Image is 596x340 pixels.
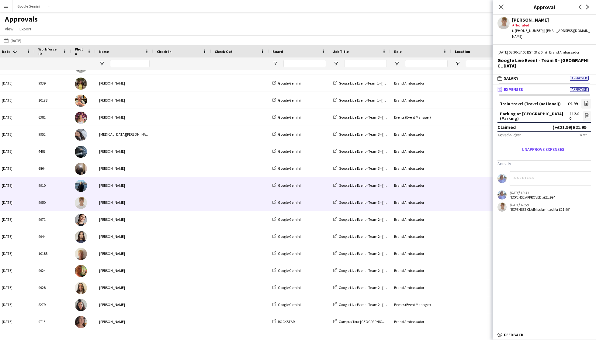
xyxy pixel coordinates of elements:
button: Open Filter Menu [333,61,339,66]
mat-expansion-panel-header: SalaryApproved [493,74,596,83]
div: t. [PHONE_NUMBER] | [EMAIL_ADDRESS][DOMAIN_NAME] [512,28,591,39]
button: [DATE] [2,37,23,44]
img: Yasmin Kurt [75,129,87,141]
span: Export [19,26,31,32]
div: Brand Ambassador [390,177,451,194]
h3: Approval [493,3,596,11]
button: Open Filter Menu [394,61,400,66]
div: Brand Ambassador [390,245,451,262]
span: Google Live Event - Team 3 - [GEOGRAPHIC_DATA] [339,132,416,137]
input: Job Title Filter Input [344,60,387,67]
div: 8279 [35,296,71,313]
span: Expenses [504,87,523,92]
a: Google Gemini [272,302,301,307]
img: Mila Lee [75,231,87,243]
div: 4483 [35,143,71,160]
span: Google Gemini [278,183,301,188]
div: [PERSON_NAME] [95,92,153,109]
a: Google Live Event - Team 3 - [GEOGRAPHIC_DATA] [333,132,416,137]
span: Campus Tour [GEOGRAPHIC_DATA] [339,319,393,324]
a: ROCKSTAR [272,319,295,324]
span: Check-In [157,49,172,54]
img: Theo Willis [75,197,87,209]
div: Brand Ambassador [390,279,451,296]
a: Google Gemini [272,149,301,154]
div: Brand Ambassador [390,92,451,109]
div: 9950 [35,194,71,211]
span: Google Gemini [278,234,301,239]
mat-expansion-panel-header: Feedback [493,330,596,339]
a: Google Gemini [272,285,301,290]
div: [DATE] 12:33 [510,190,555,195]
div: 6864 [35,160,71,177]
div: 10188 [35,245,71,262]
div: Brand Ambassador [390,75,451,92]
span: Google Gemini [278,302,301,307]
button: Unapprove expenses [497,144,589,154]
a: Google Live Event -Team 1 - [GEOGRAPHIC_DATA] [333,98,415,102]
img: Kimberley Rice [75,112,87,124]
div: Google Live Event - Team 3 - [GEOGRAPHIC_DATA] [497,57,591,68]
span: Google Live Event - Team 3 - [GEOGRAPHIC_DATA] [339,183,416,188]
img: zoe reid [75,265,87,277]
input: Location Filter Input [466,60,508,67]
div: Brand Ambassador [390,262,451,279]
div: ExpensesApproved [493,94,596,220]
div: [MEDICAL_DATA][PERSON_NAME] [95,126,153,143]
div: £0.00 [578,133,586,137]
div: [PERSON_NAME] [95,143,153,160]
app-user-avatar: Lucy Hillier [497,190,507,199]
a: Google Live Event - Team 2 - [GEOGRAPHIC_DATA] [333,217,416,222]
span: Google Live Event - Team 3 - [GEOGRAPHIC_DATA] [339,149,416,154]
button: Google Gemini [12,0,45,12]
span: Role [394,49,402,54]
img: Alexa Lee [75,214,87,226]
div: 9713 [35,313,71,330]
div: 9952 [35,126,71,143]
span: Google Live Event -Team 1 - [GEOGRAPHIC_DATA] [339,81,415,85]
div: [PERSON_NAME] [95,160,153,177]
span: Job Title [333,49,349,54]
span: Google Live Event - Team 2 - [GEOGRAPHIC_DATA] [339,217,416,222]
span: Google Gemini [278,268,301,273]
input: Board Filter Input [283,60,326,67]
a: Google Live Event - Team 3 - [GEOGRAPHIC_DATA] [333,183,416,188]
a: Google Live Event - Team 2 - [GEOGRAPHIC_DATA] [333,285,416,290]
div: 6381 [35,109,71,126]
span: Google Live Event -Team 1 - [GEOGRAPHIC_DATA] [339,98,415,102]
span: Google Live Event - Team 2 - [GEOGRAPHIC_DATA] [339,268,416,273]
div: Events (Event Manager) [390,296,451,313]
span: Google Gemini [278,149,301,154]
span: Google Gemini [278,200,301,205]
div: Brand Ambassador [390,143,451,160]
div: [PERSON_NAME] [95,177,153,194]
div: Brand Ambassador [390,211,451,228]
a: Google Gemini [272,98,301,102]
a: Google Live Event - Team 3 - [GEOGRAPHIC_DATA] [333,166,416,171]
a: Google Live Event - Team 3 - [GEOGRAPHIC_DATA] [333,149,416,154]
span: Google Live Event - Team 3 - [GEOGRAPHIC_DATA] [339,200,416,205]
span: Approved [570,87,589,92]
a: Google Live Event - Team 3 - [GEOGRAPHIC_DATA] [333,115,416,120]
div: [DATE] 16:58 [510,203,570,207]
span: Google Live Event - Team 2 - [GEOGRAPHIC_DATA] [339,234,416,239]
span: Google Gemini [278,98,301,102]
app-user-avatar: Theo Willis [497,203,507,212]
div: £9.99 [568,102,578,106]
span: Board [272,49,283,54]
img: Lewis Jones [75,146,87,158]
div: [PERSON_NAME] [95,75,153,92]
img: Elle OBrien [75,180,87,192]
div: "EXPENSES CLAIM submitted for £21.99" [510,207,570,212]
a: Export [17,25,34,33]
h3: Activity [497,161,591,166]
div: Parking at [GEOGRAPHIC_DATA] (Parking) [500,112,569,121]
span: Salary [504,75,518,81]
a: Google Live Event -Team 1 - [GEOGRAPHIC_DATA] [333,81,415,85]
a: Google Live Event - Team 3 - [GEOGRAPHIC_DATA] [333,200,416,205]
button: Open Filter Menu [272,61,278,66]
span: Feedback [504,332,524,338]
div: Agreed budget [497,133,520,137]
span: Approved [570,76,589,81]
span: Workforce ID [38,47,60,56]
